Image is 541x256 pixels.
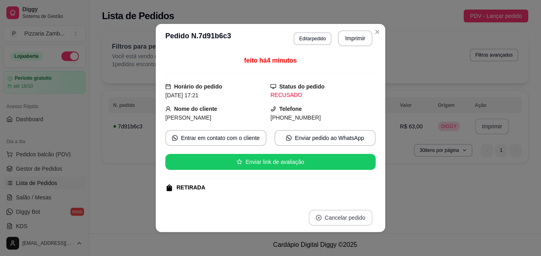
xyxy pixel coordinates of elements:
button: Editarpedido [294,32,331,45]
span: user [165,106,171,112]
span: phone [270,106,276,112]
strong: Telefone [279,106,302,112]
span: [PERSON_NAME] [165,114,211,121]
span: whats-app [286,135,292,141]
span: [PHONE_NUMBER] [270,114,321,121]
div: RECUSADO [270,91,376,99]
div: RETIRADA [176,183,205,192]
button: close-circleCancelar pedido [309,210,372,226]
span: desktop [270,84,276,89]
button: starEnviar link de avaliação [165,154,376,170]
span: star [237,159,242,165]
span: feito há 4 minutos [244,57,297,64]
strong: Horário do pedido [174,83,222,90]
button: whats-appEntrar em contato com o cliente [165,130,267,146]
h3: Pedido N. 7d91b6c3 [165,30,231,46]
strong: Status do pedido [279,83,325,90]
button: Close [371,26,384,38]
span: calendar [165,84,171,89]
span: [DATE] 17:21 [165,92,198,98]
strong: Nome do cliente [174,106,217,112]
button: whats-appEnviar pedido ao WhatsApp [274,130,376,146]
span: close-circle [316,215,321,221]
span: whats-app [172,135,178,141]
button: Imprimir [338,30,372,46]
